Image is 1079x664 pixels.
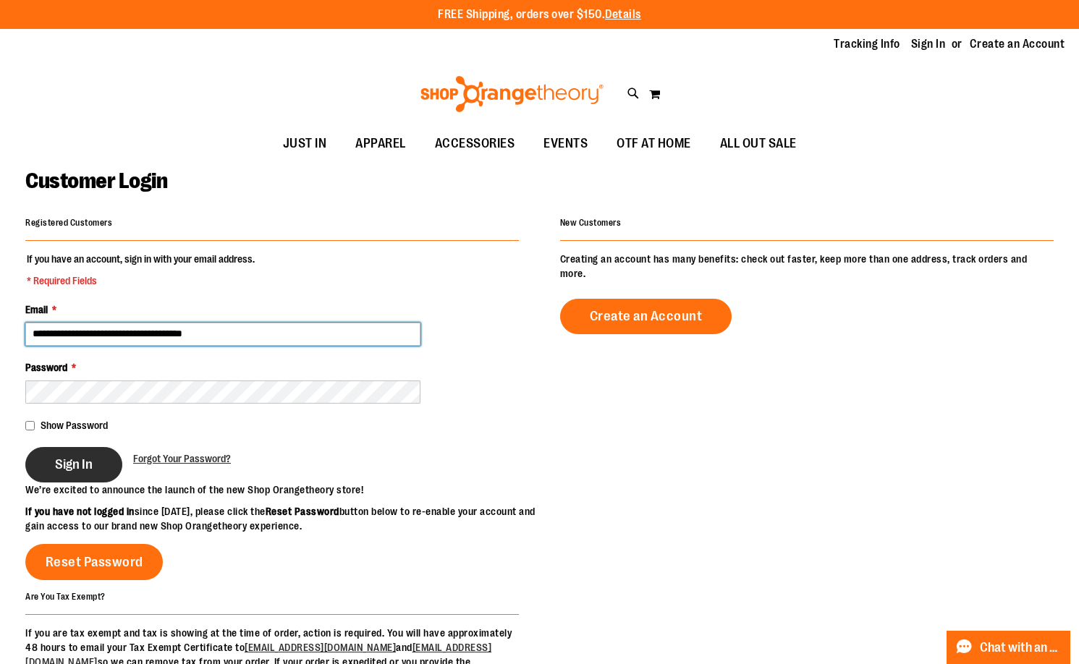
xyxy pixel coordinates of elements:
[41,420,108,431] span: Show Password
[25,504,540,533] p: since [DATE], please click the button below to re-enable your account and gain access to our bran...
[560,218,622,228] strong: New Customers
[25,482,540,497] p: We’re excited to announce the launch of the new Shop Orangetheory store!
[435,127,515,160] span: ACCESSORIES
[27,273,255,288] span: * Required Fields
[438,7,641,23] p: FREE Shipping, orders over $150.
[617,127,691,160] span: OTF AT HOME
[25,252,256,288] legend: If you have an account, sign in with your email address.
[543,127,588,160] span: EVENTS
[25,506,135,517] strong: If you have not logged in
[25,169,167,193] span: Customer Login
[980,641,1062,655] span: Chat with an Expert
[418,76,606,112] img: Shop Orangetheory
[947,631,1071,664] button: Chat with an Expert
[25,218,112,228] strong: Registered Customers
[590,308,703,324] span: Create an Account
[25,544,163,580] a: Reset Password
[560,299,732,334] a: Create an Account
[911,36,946,52] a: Sign In
[283,127,327,160] span: JUST IN
[25,362,67,373] span: Password
[970,36,1065,52] a: Create an Account
[720,127,797,160] span: ALL OUT SALE
[46,554,143,570] span: Reset Password
[133,451,231,466] a: Forgot Your Password?
[560,252,1054,281] p: Creating an account has many benefits: check out faster, keep more than one address, track orders...
[266,506,339,517] strong: Reset Password
[245,642,396,653] a: [EMAIL_ADDRESS][DOMAIN_NAME]
[25,591,106,601] strong: Are You Tax Exempt?
[25,447,122,482] button: Sign In
[605,8,641,21] a: Details
[355,127,406,160] span: APPAREL
[834,36,900,52] a: Tracking Info
[133,453,231,464] span: Forgot Your Password?
[55,456,93,472] span: Sign In
[25,304,48,315] span: Email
